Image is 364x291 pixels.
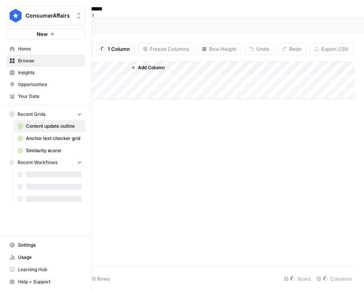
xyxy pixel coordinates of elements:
span: Add 10 Rows [79,275,110,283]
span: Insights [18,69,82,76]
span: Content update outline [26,123,82,130]
a: Your Data [6,90,85,102]
span: ConsumerAffairs [26,12,72,20]
button: Add Column [128,63,168,73]
button: Export CSV [309,43,353,55]
button: New [6,28,85,40]
span: Redo [289,45,301,53]
span: Usage [18,254,82,261]
a: Insights [6,67,85,79]
a: Anchor text checker grid [14,132,85,145]
span: Your Data [18,93,82,100]
span: Anchor text checker grid [26,135,82,142]
div: Rows [281,273,314,285]
span: Recent Grids [18,111,45,118]
a: Opportunities [6,78,85,91]
button: Recent Workflows [6,157,85,168]
a: Content update outline [14,120,85,132]
span: Export CSV [321,45,348,53]
button: Freeze Columns [138,43,194,55]
span: Similarity scorer [26,147,82,154]
button: 1 Column [96,43,135,55]
span: Undo [256,45,269,53]
button: Redo [277,43,306,55]
a: Usage [6,251,85,263]
div: Columns [314,273,355,285]
button: Recent Grids [6,109,85,120]
span: Home [18,46,82,52]
a: Browse [6,55,85,67]
a: Settings [6,239,85,251]
span: 1 Column [108,45,130,53]
button: Undo [244,43,274,55]
img: ConsumerAffairs Logo [9,9,23,23]
span: Freeze Columns [150,45,189,53]
span: Opportunities [18,81,82,88]
span: Settings [18,242,82,249]
span: Row Height [209,45,236,53]
span: Recent Workflows [18,159,57,166]
a: Similarity scorer [14,145,85,157]
a: Home [6,43,85,55]
span: Add Column [138,64,165,71]
a: Learning Hub [6,263,85,276]
span: Browse [18,57,82,64]
button: Workspace: ConsumerAffairs [6,6,85,25]
span: New [37,30,48,38]
span: Learning Hub [18,266,82,273]
span: Help + Support [18,278,82,285]
button: Help + Support [6,276,85,288]
button: Row Height [197,43,241,55]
